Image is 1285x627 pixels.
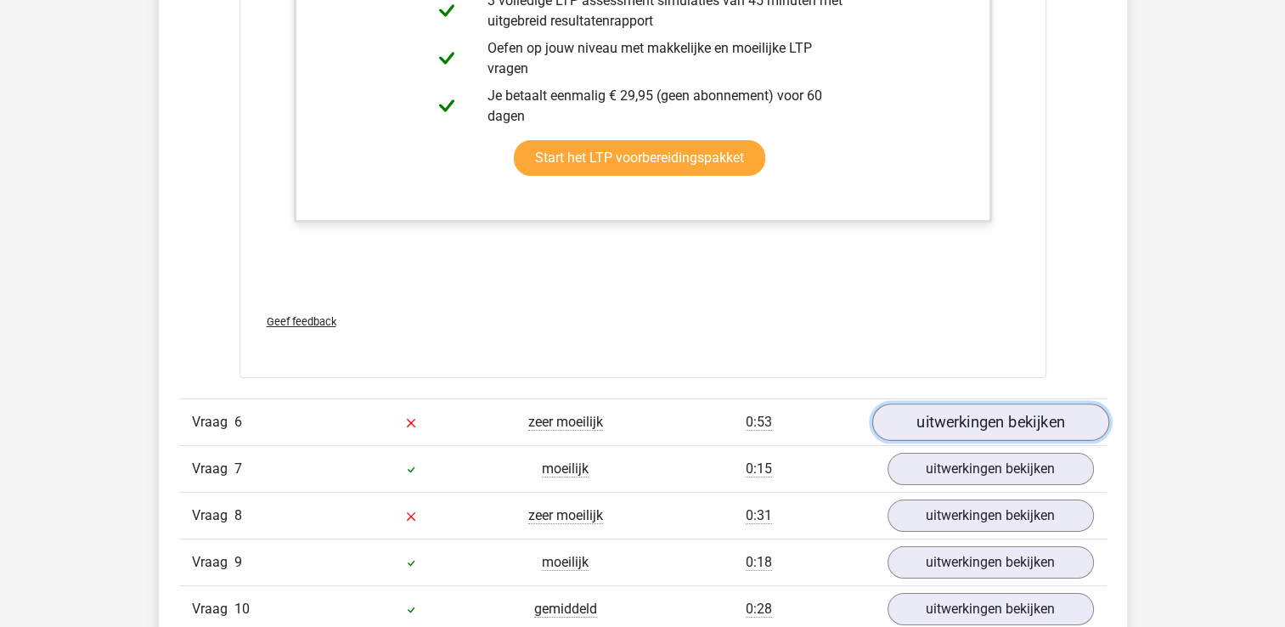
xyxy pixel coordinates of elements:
[192,412,234,432] span: Vraag
[528,414,603,431] span: zeer moeilijk
[542,554,589,571] span: moeilijk
[234,460,242,477] span: 7
[234,414,242,430] span: 6
[267,315,336,328] span: Geef feedback
[514,140,765,176] a: Start het LTP voorbereidingspakket
[234,554,242,570] span: 9
[534,601,597,618] span: gemiddeld
[234,507,242,523] span: 8
[746,507,772,524] span: 0:31
[871,404,1108,441] a: uitwerkingen bekijken
[746,414,772,431] span: 0:53
[746,601,772,618] span: 0:28
[528,507,603,524] span: zeer moeilijk
[192,552,234,573] span: Vraag
[234,601,250,617] span: 10
[888,593,1094,625] a: uitwerkingen bekijken
[746,554,772,571] span: 0:18
[192,506,234,526] span: Vraag
[192,459,234,479] span: Vraag
[888,453,1094,485] a: uitwerkingen bekijken
[746,460,772,477] span: 0:15
[542,460,589,477] span: moeilijk
[888,500,1094,532] a: uitwerkingen bekijken
[888,546,1094,579] a: uitwerkingen bekijken
[192,599,234,619] span: Vraag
